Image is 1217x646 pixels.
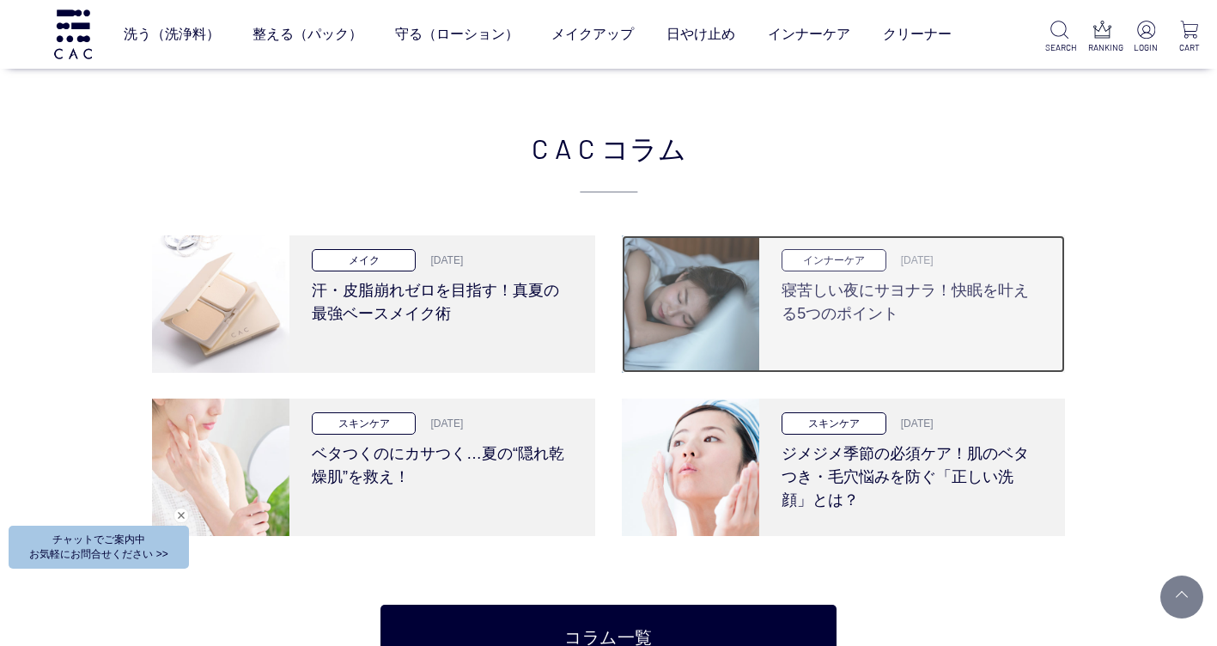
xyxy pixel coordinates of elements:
a: 寝苦しい夜にサヨナラ！快眠を叶える5つのポイント インナーケア [DATE] 寝苦しい夜にサヨナラ！快眠を叶える5つのポイント [622,235,1064,373]
p: LOGIN [1132,41,1159,54]
a: メイクアップ [551,10,634,58]
h3: 汗・皮脂崩れゼロを目指す！真夏の最強ベースメイク術 [312,271,573,326]
a: ジメジメ季節の必須ケア！肌のベタつき・毛穴悩みを防ぐ「正しい洗顔」とは？ スキンケア [DATE] ジメジメ季節の必須ケア！肌のベタつき・毛穴悩みを防ぐ「正しい洗顔」とは？ [622,399,1064,536]
img: 汗・皮脂崩れゼロを目指す！真夏の最強ベースメイク術 [152,235,289,373]
p: RANKING [1088,41,1116,54]
a: クリーナー [883,10,952,58]
a: ベタつくのにカサつく…夏の“隠れ乾燥肌”を救え！ スキンケア [DATE] ベタつくのにカサつく…夏の“隠れ乾燥肌”を救え！ [152,399,594,536]
span: コラム [601,127,686,168]
img: ベタつくのにカサつく…夏の“隠れ乾燥肌”を救え！ [152,399,289,536]
img: 寝苦しい夜にサヨナラ！快眠を叶える5つのポイント [622,235,759,373]
h3: ジメジメ季節の必須ケア！肌のベタつき・毛穴悩みを防ぐ「正しい洗顔」とは？ [782,435,1043,512]
h2: CAC [152,127,1065,193]
a: 汗・皮脂崩れゼロを目指す！真夏の最強ベースメイク術 メイク [DATE] 汗・皮脂崩れゼロを目指す！真夏の最強ベースメイク術 [152,235,594,373]
h3: ベタつくのにカサつく…夏の“隠れ乾燥肌”を救え！ [312,435,573,489]
a: RANKING [1088,21,1116,54]
p: スキンケア [312,412,417,434]
p: インナーケア [782,249,886,271]
p: [DATE] [891,416,934,431]
a: インナーケア [768,10,850,58]
img: logo [52,9,94,58]
p: [DATE] [420,416,463,431]
p: CART [1176,41,1203,54]
a: 守る（ローション） [395,10,519,58]
a: 洗う（洗浄料） [124,10,220,58]
a: SEARCH [1045,21,1073,54]
img: ジメジメ季節の必須ケア！肌のベタつき・毛穴悩みを防ぐ「正しい洗顔」とは？ [622,399,759,536]
h3: 寝苦しい夜にサヨナラ！快眠を叶える5つのポイント [782,271,1043,326]
a: 整える（パック） [253,10,362,58]
p: スキンケア [782,412,886,434]
p: [DATE] [891,253,934,268]
a: CART [1176,21,1203,54]
a: 日やけ止め [666,10,735,58]
a: LOGIN [1132,21,1159,54]
p: SEARCH [1045,41,1073,54]
p: [DATE] [420,253,463,268]
p: メイク [312,249,417,271]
